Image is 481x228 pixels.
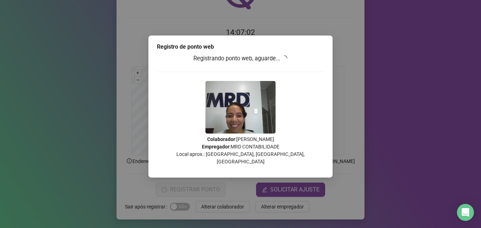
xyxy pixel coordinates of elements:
p: : [PERSON_NAME] : MRD CONTABILIDADE Local aprox.: [GEOGRAPHIC_DATA], [GEOGRAPHIC_DATA], [GEOGRAPH... [157,136,324,165]
img: 2Q== [205,81,276,134]
h3: Registrando ponto web, aguarde... [157,54,324,63]
div: Registro de ponto web [157,43,324,51]
strong: Colaborador [207,136,235,142]
div: Open Intercom Messenger [457,204,474,221]
span: loading [281,55,288,62]
strong: Empregador [202,144,230,150]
